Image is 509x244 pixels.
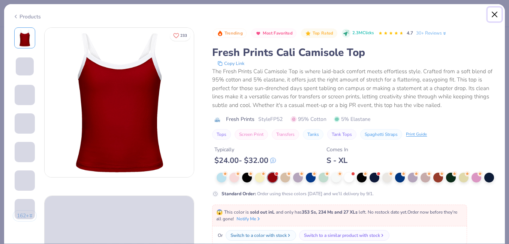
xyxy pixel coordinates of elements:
[272,129,299,140] button: Transfers
[305,30,311,36] img: Top Rated sort
[263,31,293,35] span: Most Favorited
[327,129,356,140] button: Tank Tops
[214,146,276,154] div: Typically
[313,31,334,35] span: Top Rated
[352,30,374,36] span: 2.3M Clicks
[225,31,243,35] span: Trending
[416,30,447,36] a: 30+ Reviews
[15,134,16,154] img: User generated content
[15,191,16,211] img: User generated content
[378,27,404,39] div: 4.7 Stars
[301,29,337,38] button: Badge Button
[326,156,348,165] div: S - XL
[15,162,16,182] img: User generated content
[212,117,222,123] img: brand logo
[226,115,254,123] span: Fresh Prints
[334,115,370,123] span: 5% Elastane
[213,29,247,38] button: Badge Button
[235,129,268,140] button: Screen Print
[216,232,223,239] span: Or
[45,28,194,177] img: Front
[302,209,358,215] strong: 353 Ss, 234 Ms and 27 XLs
[180,34,187,38] span: 233
[13,13,41,21] div: Products
[360,129,402,140] button: Spaghetti Straps
[216,209,457,222] span: This color is and only has left . No restock date yet. Order now before they're all gone!
[291,115,326,123] span: 95% Cotton
[222,191,256,197] strong: Standard Order :
[216,209,223,216] span: 😱
[406,131,427,138] div: Print Guide
[212,129,231,140] button: Tops
[299,230,389,241] button: Switch to a similar product with stock
[13,210,37,221] button: 162+
[326,146,348,154] div: Comes In
[250,209,275,215] strong: sold out in L
[217,30,223,36] img: Trending sort
[16,29,34,47] img: Front
[407,30,413,36] span: 4.7
[231,232,287,239] div: Switch to a color with stock
[258,115,283,123] span: Style FP52
[488,8,502,22] button: Close
[304,232,380,239] div: Switch to a similar product with stock
[237,215,261,222] button: Notify Me
[214,156,276,165] div: $ 24.00 - $ 32.00
[255,30,261,36] img: Most Favorited sort
[15,219,16,239] img: User generated content
[170,30,190,41] button: Like
[215,60,247,67] button: copy to clipboard
[226,230,296,241] button: Switch to a color with stock
[303,129,323,140] button: Tanks
[212,67,496,110] div: The Fresh Prints Cali Camisole Top is where laid-back comfort meets effortless style. Crafted fro...
[251,29,296,38] button: Badge Button
[15,105,16,125] img: User generated content
[222,190,374,197] div: Order using these colors [DATE] and we’ll delivery by 9/1.
[212,45,496,60] div: Fresh Prints Cali Camisole Top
